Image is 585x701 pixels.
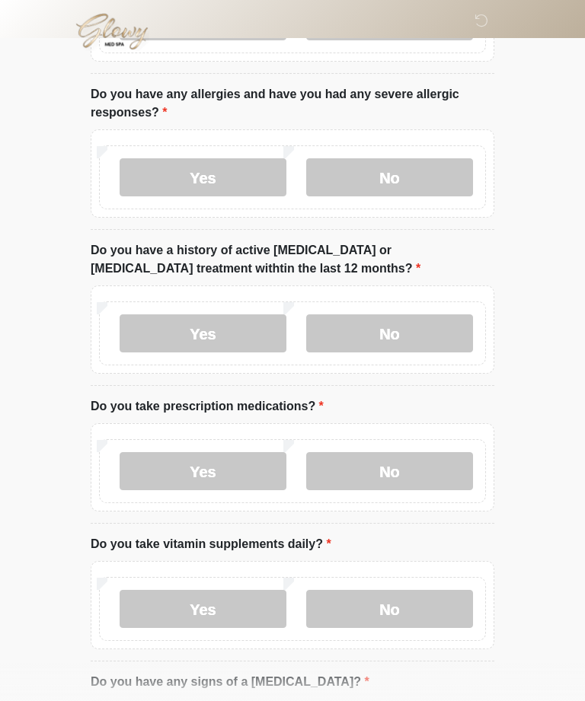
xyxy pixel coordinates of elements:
[306,590,473,628] label: No
[120,314,286,352] label: Yes
[91,535,331,553] label: Do you take vitamin supplements daily?
[120,590,286,628] label: Yes
[120,158,286,196] label: Yes
[91,397,324,416] label: Do you take prescription medications?
[75,11,149,51] img: Glowy Med Spa Logo
[120,452,286,490] label: Yes
[306,314,473,352] label: No
[91,673,369,691] label: Do you have any signs of a [MEDICAL_DATA]?
[91,85,494,122] label: Do you have any allergies and have you had any severe allergic responses?
[306,158,473,196] label: No
[91,241,494,278] label: Do you have a history of active [MEDICAL_DATA] or [MEDICAL_DATA] treatment withtin the last 12 mo...
[306,452,473,490] label: No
